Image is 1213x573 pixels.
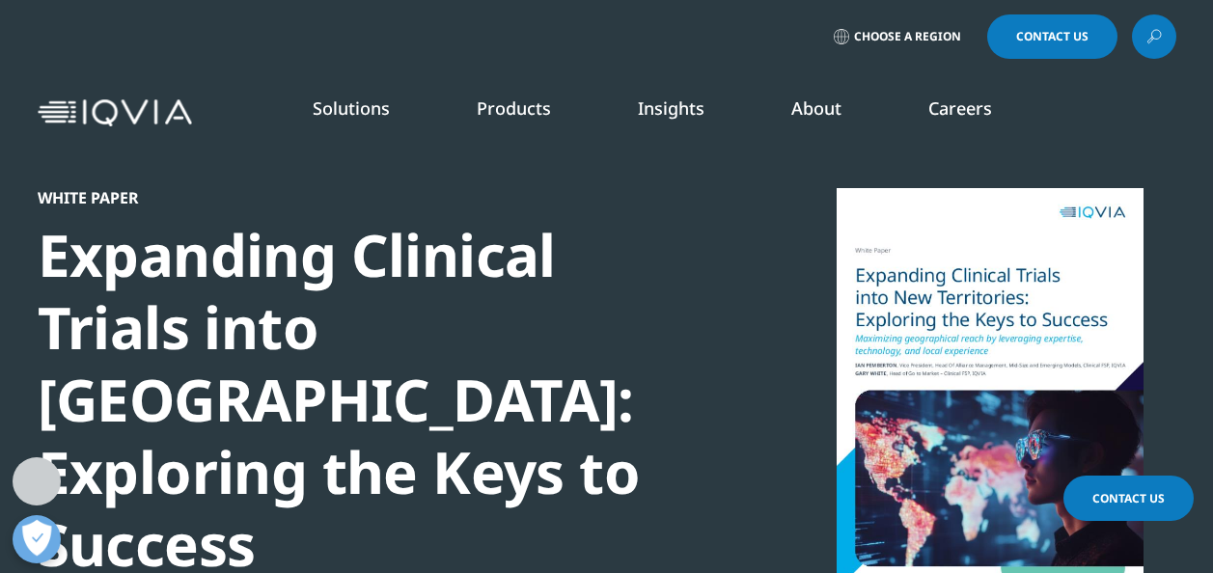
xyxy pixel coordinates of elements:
[1092,490,1165,506] span: Contact Us
[1063,476,1194,521] a: Contact Us
[200,68,1176,158] nav: Primary
[928,96,992,120] a: Careers
[854,29,961,44] span: Choose a Region
[38,99,192,127] img: IQVIA Healthcare Information Technology and Pharma Clinical Research Company
[313,96,390,120] a: Solutions
[477,96,551,120] a: Products
[638,96,704,120] a: Insights
[1016,31,1089,42] span: Contact Us
[13,515,61,563] button: Open Preferences
[38,188,700,207] div: White Paper
[791,96,841,120] a: About
[987,14,1117,59] a: Contact Us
